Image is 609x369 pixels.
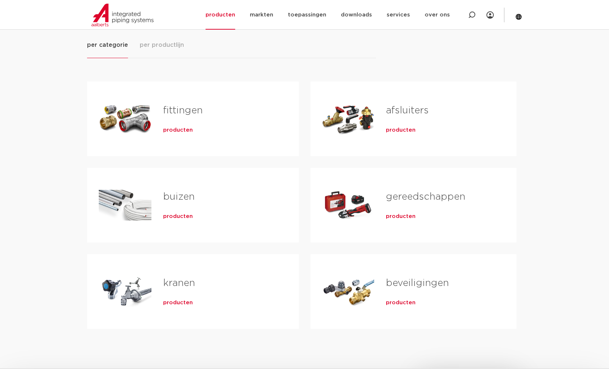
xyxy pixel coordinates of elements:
[386,127,416,134] a: producten
[386,299,416,306] a: producten
[87,40,522,340] div: Tabs. Open items met enter of spatie, sluit af met escape en navigeer met de pijltoetsen.
[87,41,128,49] span: per categorie
[140,41,184,49] span: per productlijn
[163,213,193,220] a: producten
[386,213,416,220] a: producten
[163,299,193,306] a: producten
[386,278,449,288] a: beveiligingen
[163,192,195,202] a: buizen
[386,192,465,202] a: gereedschappen
[163,127,193,134] a: producten
[386,106,429,115] a: afsluiters
[163,278,195,288] a: kranen
[163,106,203,115] a: fittingen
